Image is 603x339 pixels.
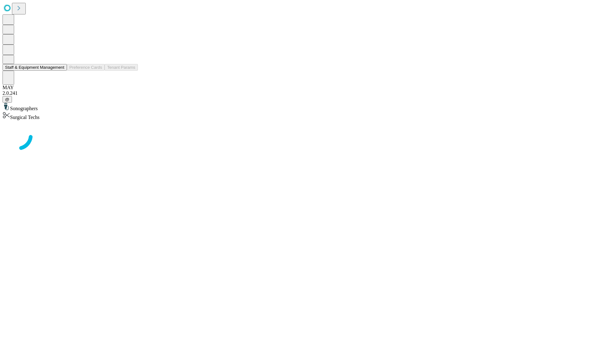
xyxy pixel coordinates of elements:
[3,90,600,96] div: 2.0.241
[105,64,138,71] button: Tenant Params
[67,64,105,71] button: Preference Cards
[3,96,12,103] button: @
[3,85,600,90] div: MAY
[3,111,600,120] div: Surgical Techs
[5,97,9,102] span: @
[3,103,600,111] div: Sonographers
[3,64,67,71] button: Staff & Equipment Management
